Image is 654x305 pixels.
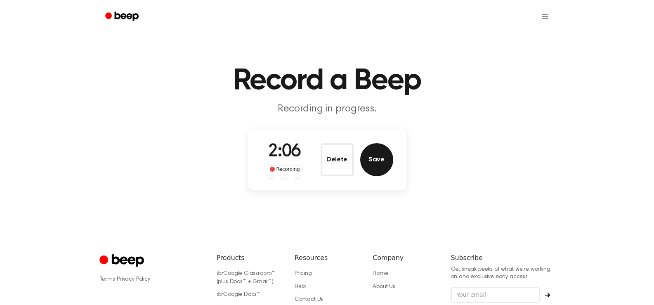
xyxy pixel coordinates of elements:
a: Cruip [99,253,146,269]
button: Subscribe [540,293,555,298]
h6: Products [217,253,281,263]
a: About Us [373,284,395,290]
h1: Record a Beep [116,66,538,96]
span: 2:06 [268,143,301,161]
p: Recording in progress. [169,102,486,116]
a: forGoogle Classroom™ (plus Docs™ + Gmail™) [217,271,275,285]
i: for [217,292,224,298]
button: Save Audio Record [360,143,393,176]
a: Pricing [295,271,312,277]
i: for [217,271,224,277]
a: Home [373,271,388,277]
a: Help [295,284,306,290]
h6: Company [373,253,437,263]
div: · [99,275,203,284]
a: Privacy Policy [117,277,150,282]
input: Your email [451,287,540,303]
a: Contact Us [295,297,323,303]
div: Recording [268,165,302,173]
button: Open menu [535,7,555,26]
h6: Subscribe [451,253,555,263]
h6: Resources [295,253,359,263]
p: Get sneak peeks of what we’re working on and exclusive early access. [451,266,555,281]
button: Delete Audio Record [321,143,354,176]
a: forGoogle Docs™ [217,292,260,298]
a: Beep [99,9,146,25]
a: Terms [99,277,115,282]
